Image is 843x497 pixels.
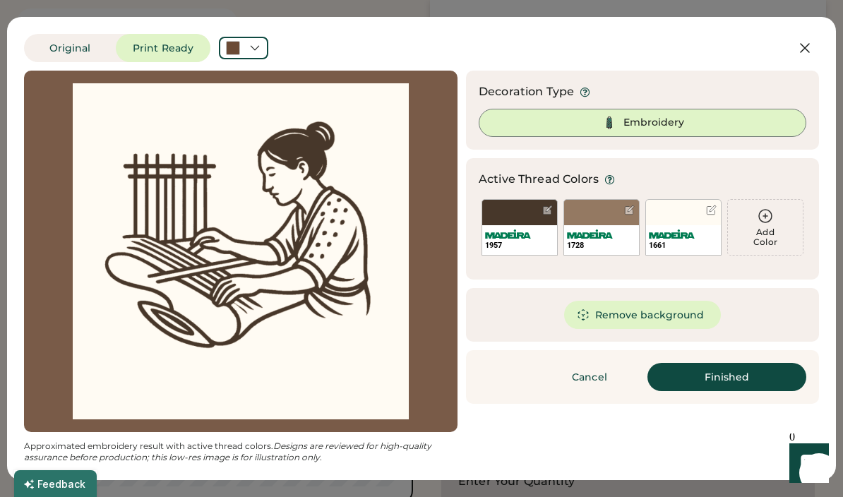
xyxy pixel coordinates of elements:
img: Madeira%20Logo.svg [485,229,531,239]
div: Add Color [728,227,803,247]
button: Remove background [564,301,722,329]
div: Decoration Type [479,83,574,100]
img: Madeira%20Logo.svg [649,229,695,239]
div: Approximated embroidery result with active thread colors. [24,441,458,463]
iframe: Front Chat [776,433,837,494]
div: 1728 [567,240,636,251]
button: Cancel [540,363,639,391]
button: Finished [647,363,806,391]
img: Thread%20Selected.svg [601,114,618,131]
div: Embroidery [623,116,684,130]
button: Original [24,34,116,62]
button: Print Ready [116,34,210,62]
em: Designs are reviewed for high-quality assurance before production; this low-res image is for illu... [24,441,434,462]
div: Active Thread Colors [479,171,599,188]
div: 1957 [485,240,554,251]
img: Madeira%20Logo.svg [567,229,613,239]
div: 1661 [649,240,718,251]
